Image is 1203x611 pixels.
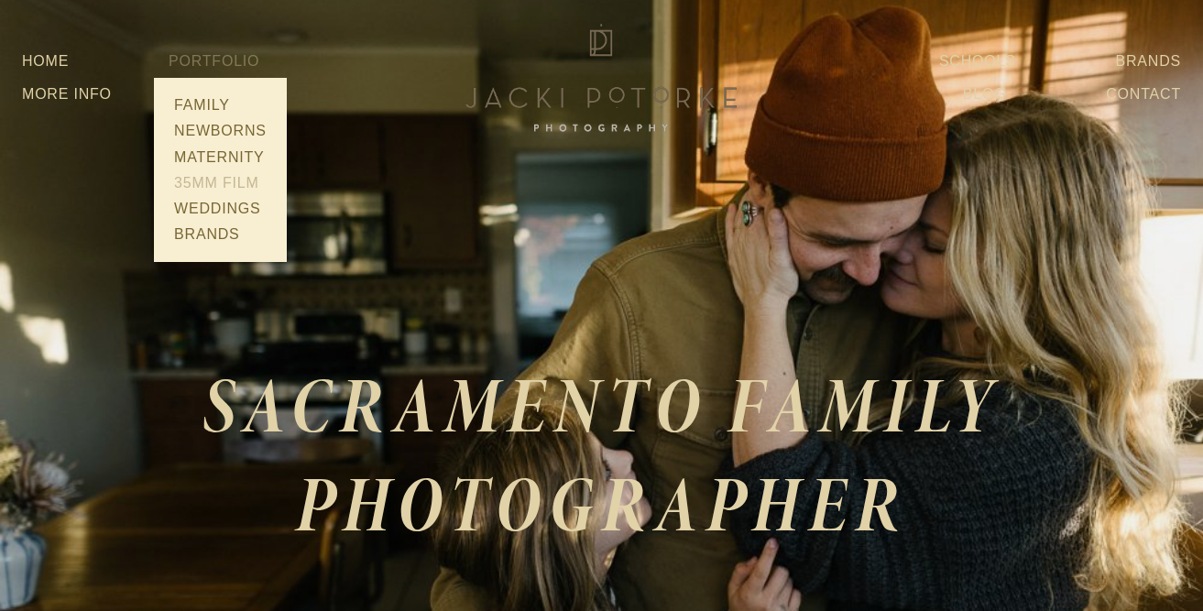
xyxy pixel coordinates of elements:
a: Maternity [169,144,272,169]
a: Newborns [169,118,272,144]
a: Blog [963,78,1007,111]
img: Jacki Potorke Sacramento Family Photographer [454,19,748,136]
a: Home [22,45,69,78]
a: More Info [22,78,112,111]
a: 35mm Film [169,170,272,196]
a: Portfolio [169,53,259,69]
a: Weddings [169,196,272,222]
a: Schools [939,45,1016,78]
a: Brands [169,222,272,247]
a: Brands [1116,45,1181,78]
em: SACRAMENTO FAMILY PHOTOGRAPHER [202,352,1022,557]
a: Family [169,93,272,118]
a: Contact [1106,78,1181,111]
